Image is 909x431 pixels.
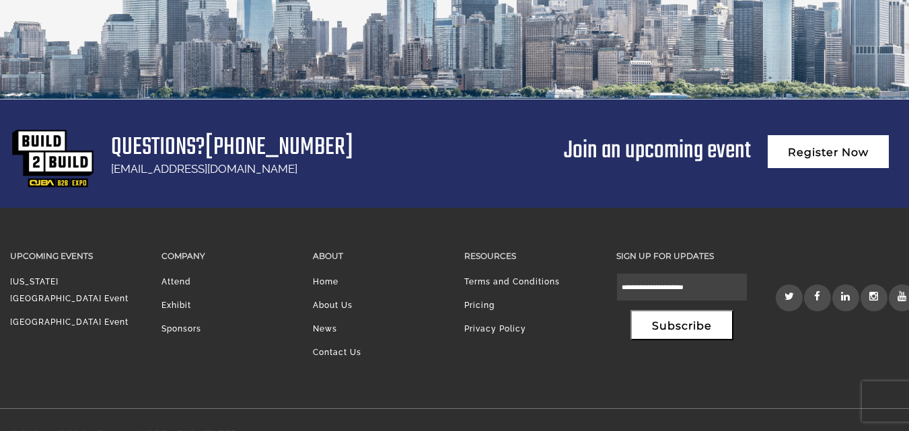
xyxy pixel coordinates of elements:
div: Leave a message [70,75,226,93]
input: Enter your email address [17,164,246,194]
div: Join an upcoming event [564,128,751,163]
div: Minimize live chat window [221,7,253,39]
h3: Upcoming Events [10,248,141,264]
a: Pricing [464,301,495,310]
a: Privacy Policy [464,324,526,334]
input: Enter your last name [17,124,246,154]
a: About Us [313,301,353,310]
h3: Sign up for updates [616,248,748,264]
a: Sponsors [161,324,201,334]
h1: Questions? [111,136,353,159]
a: Register Now [768,135,889,168]
a: [GEOGRAPHIC_DATA] Event [10,317,129,327]
a: Attend [161,277,191,286]
button: Subscribe [630,310,733,340]
textarea: Type your message and click 'Submit' [17,204,246,323]
h3: Company [161,248,293,264]
em: Submit [197,335,244,353]
a: [PHONE_NUMBER] [205,128,353,167]
h3: Resources [464,248,595,264]
a: Exhibit [161,301,191,310]
h3: About [313,248,444,264]
a: Terms and Conditions [464,277,560,286]
a: Contact Us [313,348,361,357]
a: [EMAIL_ADDRESS][DOMAIN_NAME] [111,162,297,175]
